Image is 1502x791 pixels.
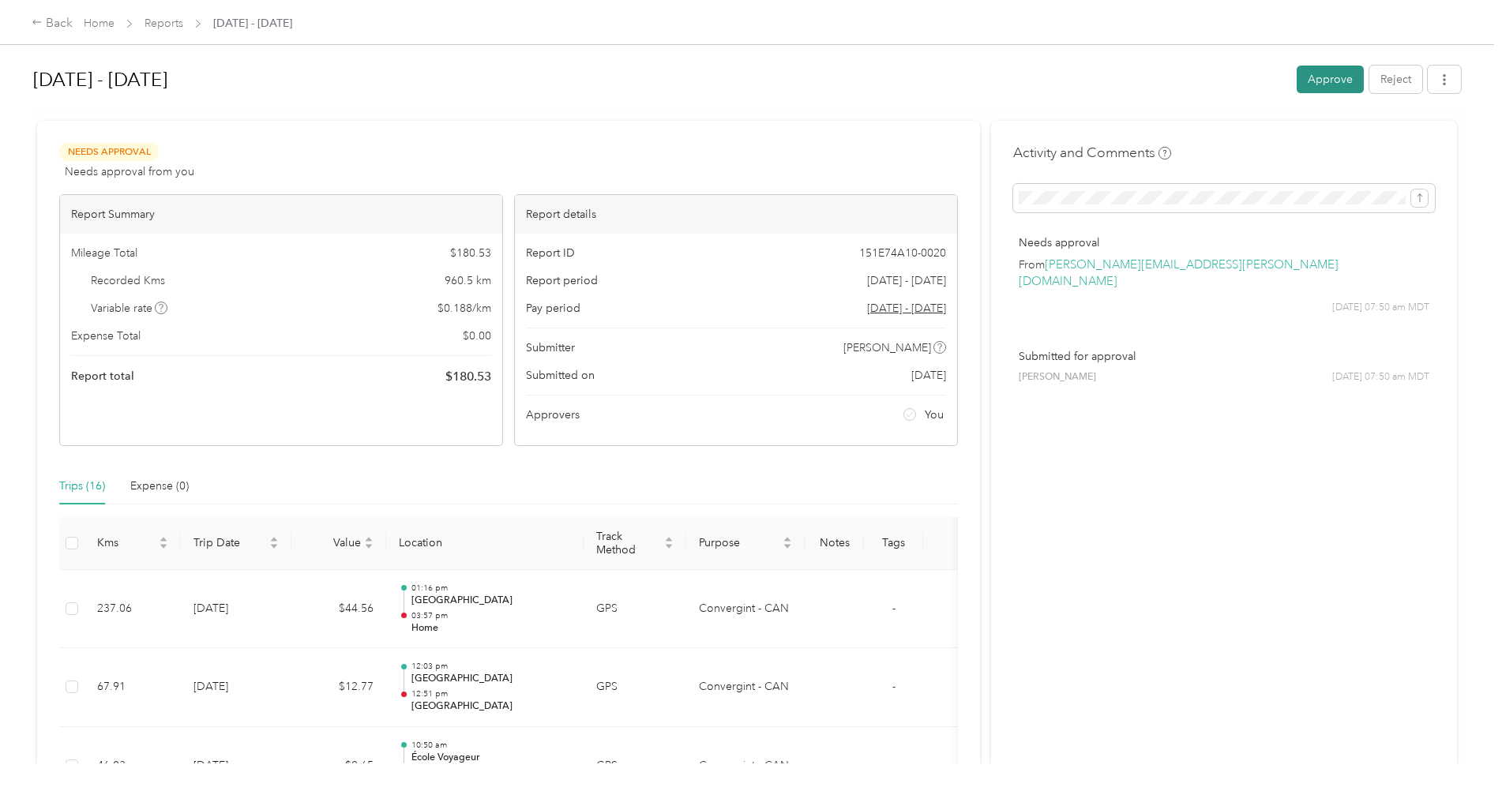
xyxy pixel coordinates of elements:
span: [PERSON_NAME] [1019,370,1096,384]
div: Back [32,14,73,33]
p: Home [411,621,571,635]
p: [GEOGRAPHIC_DATA] [411,594,571,608]
a: Reports [145,17,183,30]
h4: Activity and Comments [1013,143,1171,163]
th: Location [386,517,584,570]
span: Purpose [699,536,779,549]
span: caret-up [364,534,374,544]
p: 01:16 pm [411,583,571,594]
button: Reject [1369,66,1422,93]
span: 960.5 km [445,272,491,289]
td: Convergint - CAN [686,648,805,727]
th: Kms [84,517,181,570]
td: $12.77 [291,648,386,727]
span: [DATE] - [DATE] [213,15,292,32]
span: Needs approval from you [65,163,194,180]
span: [DATE] 07:50 am MDT [1332,370,1429,384]
span: $ 180.53 [445,367,491,386]
p: [GEOGRAPHIC_DATA] [411,699,571,714]
span: caret-up [159,534,168,544]
th: Value [291,517,386,570]
p: 03:57 pm [411,610,571,621]
p: 10:50 am [411,740,571,751]
td: [DATE] [181,648,291,727]
th: Notes [805,517,864,570]
iframe: Everlance-gr Chat Button Frame [1414,703,1502,791]
span: [PERSON_NAME] [843,339,931,356]
td: [DATE] [181,570,291,649]
p: From [1019,257,1429,290]
span: caret-up [664,534,674,544]
span: [DATE] 07:50 am MDT [1332,301,1429,315]
span: Value [304,536,361,549]
span: Kms [97,536,156,549]
p: 12:51 pm [411,688,571,699]
td: GPS [584,570,686,649]
span: caret-down [783,542,792,551]
span: Variable rate [91,300,168,317]
span: Mileage Total [71,245,137,261]
span: Report ID [526,245,575,261]
th: Trip Date [181,517,291,570]
td: GPS [584,648,686,727]
span: Expense Total [71,328,141,344]
span: Trip Date [193,536,266,549]
span: caret-down [664,542,674,551]
p: École Voyageur [411,751,571,765]
h1: Aug 1 - 31, 2025 [33,61,1286,99]
button: Approve [1297,66,1364,93]
span: - [892,602,896,615]
td: $44.56 [291,570,386,649]
span: Report period [526,272,598,289]
th: Tags [864,517,923,570]
p: 12:03 pm [411,661,571,672]
div: Report Summary [60,195,502,234]
span: caret-up [269,534,279,544]
div: Expense (0) [130,478,189,495]
p: Needs approval [1019,234,1429,251]
span: You [925,407,944,423]
div: Trips (16) [59,478,105,495]
td: Convergint - CAN [686,570,805,649]
span: Report total [71,368,134,384]
td: 67.91 [84,648,181,727]
span: $ 0.00 [463,328,491,344]
span: 151E74A10-0020 [859,245,946,261]
th: Purpose [686,517,805,570]
span: [DATE] [911,367,946,384]
a: Home [84,17,115,30]
span: Submitted on [526,367,595,384]
span: $ 180.53 [450,245,491,261]
span: $ 0.188 / km [437,300,491,317]
span: Go to pay period [867,300,946,317]
span: Approvers [526,407,580,423]
a: [PERSON_NAME][EMAIL_ADDRESS][PERSON_NAME][DOMAIN_NAME] [1019,257,1339,289]
span: - [892,759,896,772]
span: Recorded Kms [91,272,165,289]
span: Pay period [526,300,580,317]
p: Submitted for approval [1019,348,1429,365]
span: caret-up [783,534,792,544]
span: - [892,680,896,693]
span: Track Method [596,530,661,557]
span: [DATE] - [DATE] [867,272,946,289]
span: caret-down [159,542,168,551]
div: Report details [515,195,957,234]
span: Needs Approval [59,143,159,161]
p: [GEOGRAPHIC_DATA] [411,672,571,686]
td: 237.06 [84,570,181,649]
span: caret-down [269,542,279,551]
th: Track Method [584,517,686,570]
span: caret-down [364,542,374,551]
span: Submitter [526,339,575,356]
